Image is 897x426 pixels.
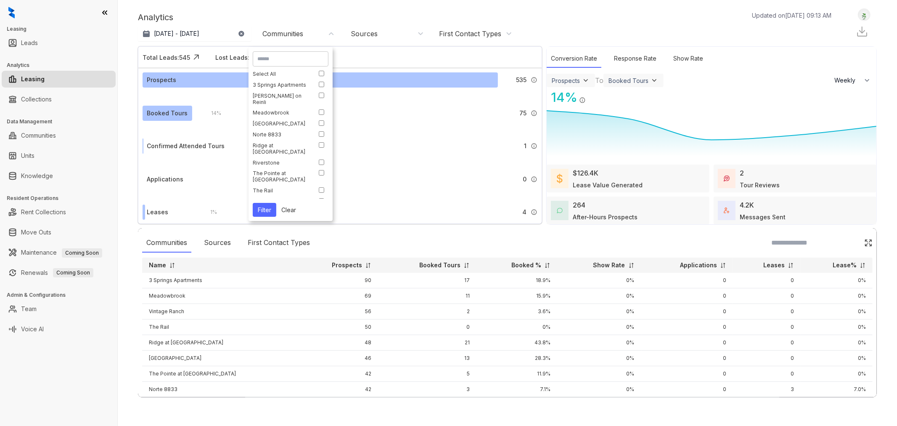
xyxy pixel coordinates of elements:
[740,168,744,178] div: 2
[740,181,780,189] div: Tour Reviews
[801,382,873,397] td: 7.0%
[801,319,873,335] td: 0%
[531,77,537,83] img: Info
[2,301,116,317] li: Team
[296,319,378,335] td: 50
[2,244,116,261] li: Maintenance
[641,397,733,413] td: 0
[378,319,476,335] td: 0
[552,77,580,84] div: Prospects
[641,335,733,351] td: 0
[557,273,641,288] td: 0%
[296,351,378,366] td: 46
[2,321,116,338] li: Voice AI
[573,181,643,189] div: Lease Value Generated
[740,213,786,221] div: Messages Sent
[147,175,183,184] div: Applications
[253,203,276,217] button: Filter
[169,262,175,269] img: sorting
[147,75,176,85] div: Prospects
[801,351,873,366] td: 0%
[378,273,476,288] td: 17
[332,261,362,269] p: Prospects
[524,141,527,151] span: 1
[7,194,117,202] h3: Resident Operations
[296,397,378,413] td: 35
[296,366,378,382] td: 42
[142,366,296,382] td: The Pointe at [GEOGRAPHIC_DATA]
[253,131,310,138] div: Norte 8833
[253,198,310,211] div: Villages at [GEOGRAPHIC_DATA]
[476,366,557,382] td: 11.9%
[864,239,873,247] img: Click Icon
[860,262,866,269] img: sorting
[253,187,310,194] div: The Rail
[476,273,557,288] td: 18.9%
[142,351,296,366] td: [GEOGRAPHIC_DATA]
[203,109,222,118] div: 14 %
[296,273,378,288] td: 90
[573,168,598,178] div: $126.4K
[21,301,37,317] a: Team
[296,382,378,397] td: 42
[2,91,116,108] li: Collections
[669,50,707,68] div: Show Rate
[142,273,296,288] td: 3 Springs Apartments
[610,50,661,68] div: Response Rate
[733,382,801,397] td: 3
[531,209,537,216] img: Info
[801,366,873,382] td: 0%
[7,25,117,33] h3: Leasing
[788,262,794,269] img: sorting
[763,261,785,269] p: Leases
[253,82,310,88] div: 3 Springs Apartments
[378,304,476,319] td: 2
[439,29,501,38] div: First Contact Types
[557,319,641,335] td: 0%
[557,351,641,366] td: 0%
[557,173,563,184] img: LeaseValue
[586,89,598,102] img: Click Icon
[733,335,801,351] td: 0
[7,291,117,299] h3: Admin & Configurations
[557,288,641,304] td: 0%
[650,76,659,85] img: ViewFilterArrow
[138,11,173,24] p: Analytics
[733,319,801,335] td: 0
[378,382,476,397] td: 3
[628,262,635,269] img: sorting
[801,304,873,319] td: 0%
[516,75,527,85] span: 535
[2,264,116,281] li: Renewals
[801,288,873,304] td: 0%
[593,261,625,269] p: Show Rate
[296,288,378,304] td: 69
[579,97,586,104] img: Info
[296,335,378,351] td: 48
[519,109,527,118] span: 75
[62,248,102,258] span: Coming Soon
[142,397,296,413] td: Villas at [GEOGRAPHIC_DATA]
[378,335,476,351] td: 21
[147,109,188,118] div: Booked Tours
[641,382,733,397] td: 0
[2,168,116,184] li: Knowledge
[8,7,15,19] img: logo
[21,127,56,144] a: Communities
[142,382,296,397] td: Norte 8833
[262,29,303,38] div: Communities
[21,224,51,241] a: Move Outs
[829,73,876,88] button: Weekly
[641,366,733,382] td: 0
[21,35,38,51] a: Leads
[200,233,235,253] div: Sources
[547,50,601,68] div: Conversion Rate
[215,53,262,62] div: Lost Leads: 404
[557,382,641,397] td: 0%
[476,288,557,304] td: 15.9%
[801,273,873,288] td: 0%
[641,304,733,319] td: 0
[253,142,310,155] div: Ridge at [GEOGRAPHIC_DATA]
[573,200,585,210] div: 264
[2,147,116,164] li: Units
